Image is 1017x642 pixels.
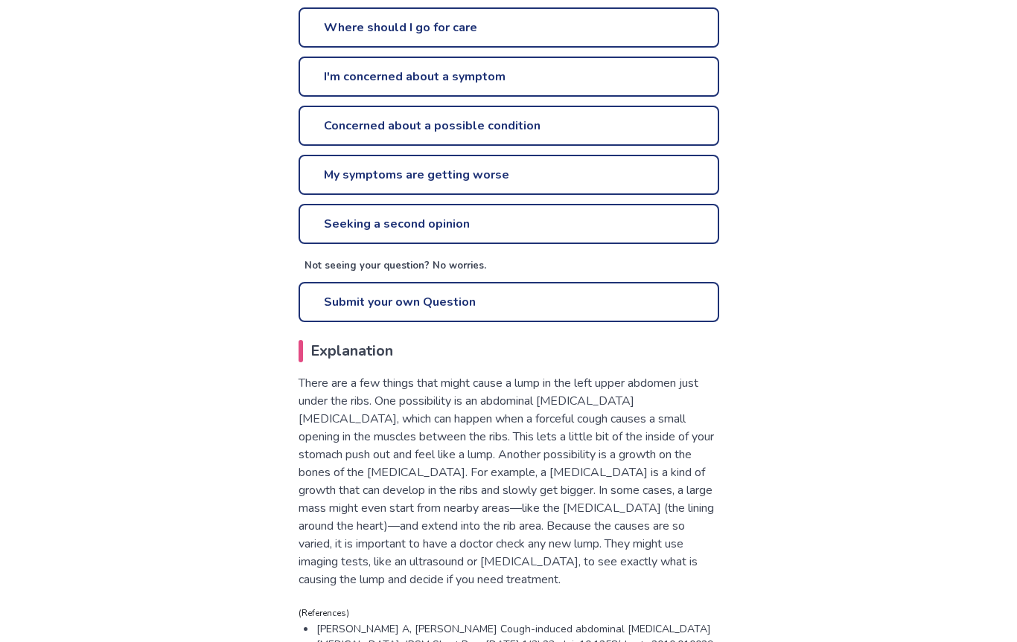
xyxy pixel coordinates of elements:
[299,7,719,48] a: Where should I go for care
[299,106,719,146] a: Concerned about a possible condition
[305,259,719,274] p: Not seeing your question? No worries.
[299,155,719,195] a: My symptoms are getting worse
[299,374,719,588] p: There are a few things that might cause a lump in the left upper abdomen just under the ribs. One...
[299,57,719,97] a: I'm concerned about a symptom
[299,204,719,244] a: Seeking a second opinion
[299,340,719,362] h2: Explanation
[299,606,719,620] p: (References)
[299,282,719,322] a: Submit your own Question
